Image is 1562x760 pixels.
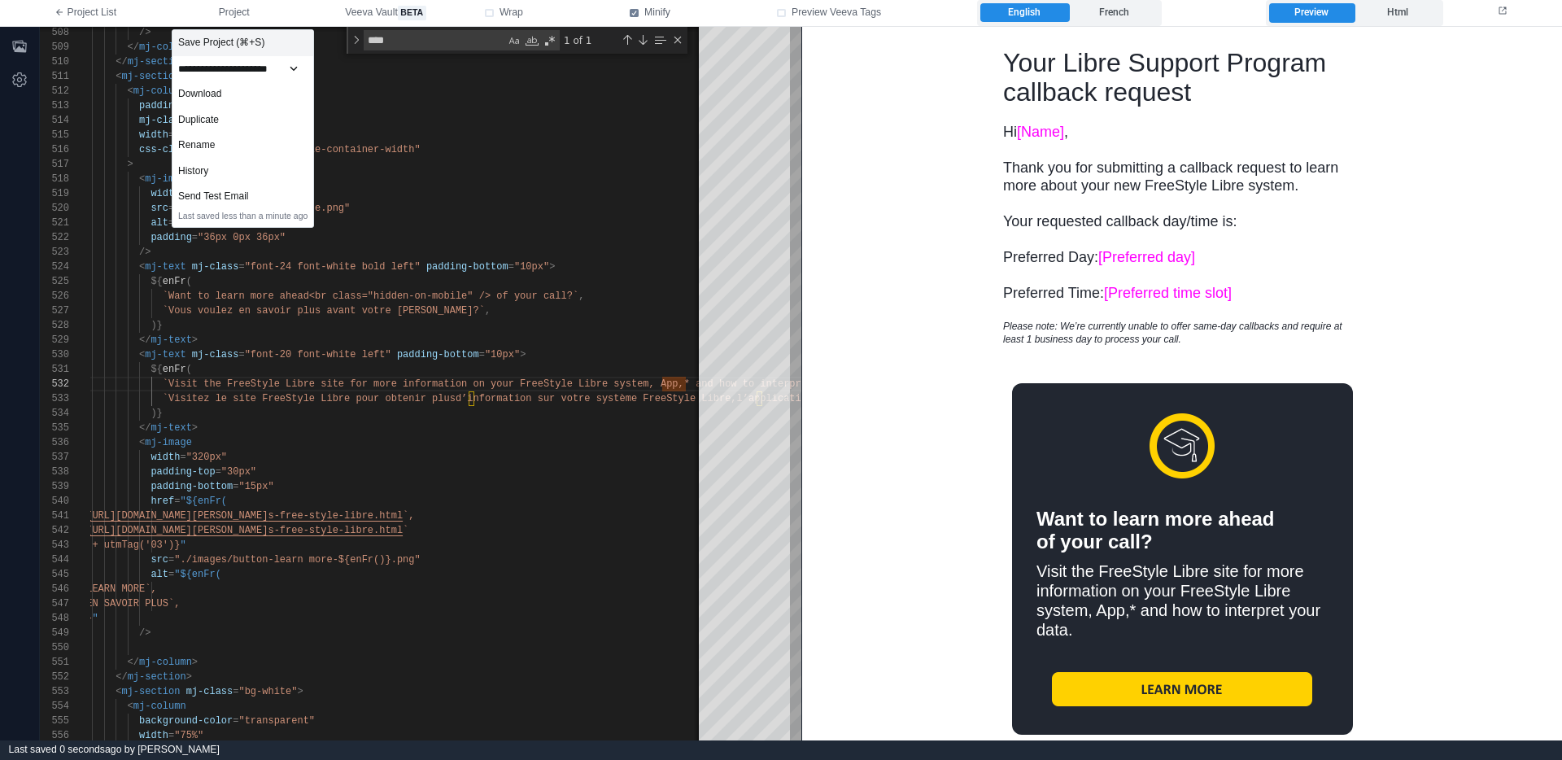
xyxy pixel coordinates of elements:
span: "transparent" [238,715,315,727]
div: Use Regular Expression (⌥⌘R) [542,33,558,49]
span: alt [151,569,168,580]
span: mj-column [139,41,192,53]
span: < [139,173,145,185]
span: `Vous voulez en savoir plus avant votre [PERSON_NAME]?` [163,305,485,317]
span: width [139,129,168,141]
span: "" [174,217,185,229]
span: le" /> of your call?` [456,290,578,302]
span: "${enFr( [174,569,221,580]
div: 544 [40,553,69,567]
div: 529 [40,333,69,347]
div: Next Match (Enter) [636,33,649,46]
span: "font-24 font-white bold left" [245,261,421,273]
div: 1 of 1 [562,30,618,50]
div: 547 [40,596,69,611]
div: 515 [40,128,69,142]
div: 545 [40,567,69,582]
div: 528 [40,318,69,333]
span: alt [151,217,168,229]
span: enFr [163,276,186,287]
div: 521 [40,216,69,230]
span: `Visit the FreeStyle Libre site for more informati [163,378,456,390]
span: src [151,203,168,214]
span: ( [186,276,192,287]
div: Match Whole Word (⌥⌘W) [524,33,540,49]
div: 519 [40,186,69,201]
div: Download [172,81,313,107]
span: `EN SAVOIR PLUS`, [81,598,180,609]
div: 541 [40,509,69,523]
span: ` [403,525,408,536]
div: 554 [40,699,69,714]
span: )} [151,320,162,331]
span: </ [128,41,139,53]
div: 538 [40,465,69,479]
span: "10px" [514,261,549,273]
span: = [168,569,174,580]
span: padding [139,100,180,111]
div: 514 [40,113,69,128]
span: = [238,261,244,273]
span: ) + utmTag('03')} [81,539,180,551]
span: mj-class [192,261,239,273]
span: mj-image [145,437,192,448]
span: mj-image [145,173,192,185]
div: Find in Selection (⌥⌘L) [651,31,669,49]
iframe: preview [802,27,1562,740]
label: Preview [1269,3,1355,23]
div: 533 [40,391,69,406]
span: mj-section [128,56,186,68]
span: mj-column [133,85,186,97]
span: = [479,349,485,360]
span: < [128,85,133,97]
span: `Visitez le site FreeStyle Libre pour obtenir plus [163,393,456,404]
span: = [233,481,238,492]
span: = [216,466,221,478]
textarea: Editor content;Press Alt+F1 for Accessibility Options. [669,377,670,391]
span: "30px" [221,466,256,478]
div: 530 [40,347,69,362]
div: 520 [40,201,69,216]
span: `, [403,510,414,522]
span: width [151,452,180,463]
div: 513 [40,98,69,113]
span: Minify [644,6,670,20]
textarea: Find [364,31,505,50]
span: s-free-style-libre.html [268,525,403,536]
span: mj-class [186,686,233,697]
span: /> [139,627,151,639]
span: "320px" [186,452,227,463]
span: "36px 0px 36px" [198,232,286,243]
span: > [549,261,555,273]
div: 536 [40,435,69,450]
span: = [238,349,244,360]
div: 522 [40,230,69,245]
span: width [151,188,180,199]
span: "bg-white" [238,686,297,697]
label: French [1070,3,1158,23]
span: Project [219,6,250,20]
span: "15px" [238,481,273,492]
div: Send Test Email [172,184,313,210]
div: 535 [40,421,69,435]
div: Project [172,29,314,228]
span: ${ [151,364,162,375]
span: css-class [139,144,192,155]
div: 539 [40,479,69,494]
div: Duplicate [172,107,313,133]
span: > [520,349,526,360]
span: on on your FreeStyle Libre system, App,* and how t [456,378,748,390]
span: = [168,730,174,741]
span: mj-class [139,115,186,126]
div: Rename [172,133,313,159]
span: "${enFr( [180,496,227,507]
span: mj-text [151,334,191,346]
div: 523 [40,245,69,260]
span: > [297,686,303,697]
